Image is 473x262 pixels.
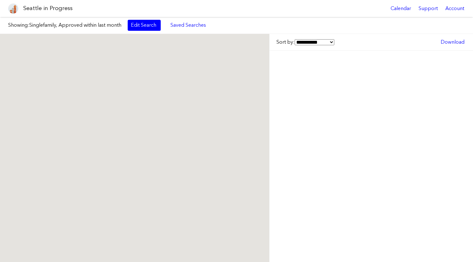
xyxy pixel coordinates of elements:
[276,39,334,46] label: Sort by:
[8,22,121,29] label: Showing:
[167,20,209,30] a: Saved Searches
[8,3,18,14] img: favicon-96x96.png
[295,39,334,45] select: Sort by:
[29,22,121,28] span: Singlefamily, Approved within last month
[437,37,468,47] a: Download
[23,4,73,12] h1: Seattle in Progress
[128,20,161,30] a: Edit Search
